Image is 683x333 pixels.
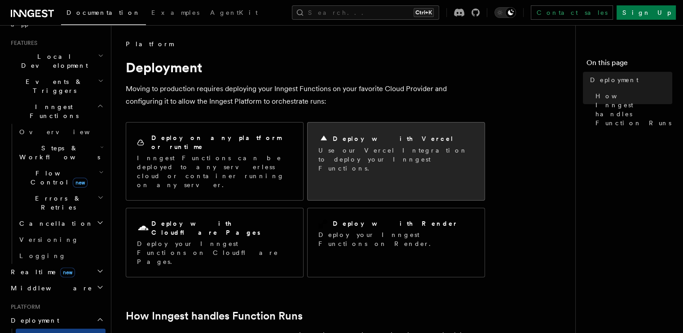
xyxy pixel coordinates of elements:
[592,88,672,131] a: How Inngest handles Function Runs
[16,169,99,187] span: Flow Control
[16,248,106,264] a: Logging
[7,74,106,99] button: Events & Triggers
[19,128,112,136] span: Overview
[318,230,474,248] p: Deploy your Inngest Functions on Render.
[126,83,485,108] p: Moving to production requires deploying your Inngest Functions on your favorite Cloud Provider an...
[16,144,100,162] span: Steps & Workflows
[16,165,106,190] button: Flow Controlnew
[307,122,485,201] a: Deploy with VercelUse our Vercel Integration to deploy your Inngest Functions.
[126,39,173,48] span: Platform
[333,219,458,228] h2: Deploy with Render
[7,39,37,47] span: Features
[531,5,613,20] a: Contact sales
[126,122,304,201] a: Deploy on any platform or runtimeInngest Functions can be deployed to any serverless cloud or con...
[16,194,97,212] span: Errors & Retries
[73,178,88,188] span: new
[126,59,485,75] h1: Deployment
[7,264,106,280] button: Realtimenew
[7,124,106,264] div: Inngest Functions
[151,219,292,237] h2: Deploy with Cloudflare Pages
[19,236,79,243] span: Versioning
[66,9,141,16] span: Documentation
[307,208,485,277] a: Deploy with RenderDeploy your Inngest Functions on Render.
[617,5,676,20] a: Sign Up
[7,316,59,325] span: Deployment
[7,48,106,74] button: Local Development
[210,9,258,16] span: AgentKit
[7,303,40,311] span: Platform
[60,267,75,277] span: new
[16,215,106,232] button: Cancellation
[494,7,516,18] button: Toggle dark mode
[414,8,434,17] kbd: Ctrl+K
[137,239,292,266] p: Deploy your Inngest Functions on Cloudflare Pages.
[586,72,672,88] a: Deployment
[7,77,98,95] span: Events & Triggers
[7,312,106,329] button: Deployment
[61,3,146,25] a: Documentation
[590,75,639,84] span: Deployment
[126,208,304,277] a: Deploy with Cloudflare PagesDeploy your Inngest Functions on Cloudflare Pages.
[137,153,292,189] p: Inngest Functions can be deployed to any serverless cloud or container running on any server.
[126,310,303,322] a: How Inngest handles Function Runs
[7,284,93,293] span: Middleware
[318,146,474,173] p: Use our Vercel Integration to deploy your Inngest Functions.
[7,280,106,296] button: Middleware
[333,134,454,143] h2: Deploy with Vercel
[16,190,106,215] button: Errors & Retries
[7,52,98,70] span: Local Development
[7,99,106,124] button: Inngest Functions
[7,267,75,276] span: Realtime
[586,57,672,72] h4: On this page
[595,92,672,127] span: How Inngest handles Function Runs
[19,252,66,259] span: Logging
[16,124,106,140] a: Overview
[16,232,106,248] a: Versioning
[151,133,292,151] h2: Deploy on any platform or runtime
[137,222,150,235] svg: Cloudflare
[292,5,439,20] button: Search...Ctrl+K
[151,9,199,16] span: Examples
[205,3,263,24] a: AgentKit
[146,3,205,24] a: Examples
[16,140,106,165] button: Steps & Workflows
[16,219,93,228] span: Cancellation
[7,102,97,120] span: Inngest Functions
